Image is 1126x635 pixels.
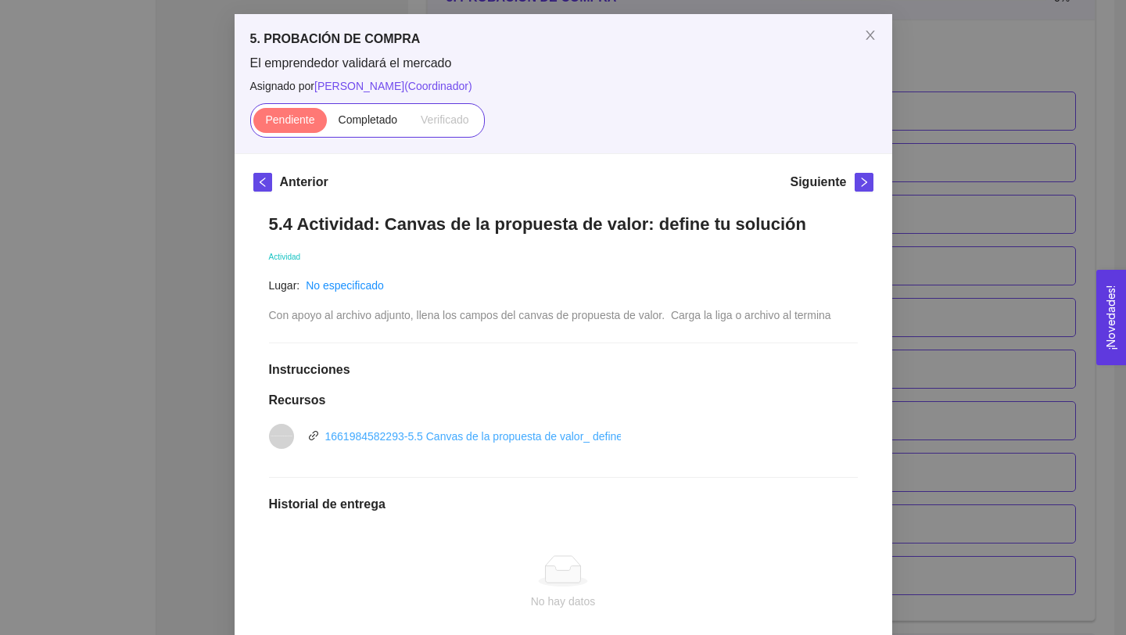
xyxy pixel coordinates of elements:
span: close [864,29,877,41]
h5: Siguiente [790,173,846,192]
div: No hay datos [281,593,845,610]
h1: 5.4 Actividad: Canvas de la propuesta de valor: define tu solución [269,213,858,235]
h1: Historial de entrega [269,497,858,512]
button: right [855,173,873,192]
span: [PERSON_NAME] ( Coordinador ) [314,80,472,92]
span: Actividad [269,253,301,261]
span: Verificado [421,113,468,126]
span: left [254,177,271,188]
span: Pendiente [265,113,314,126]
h5: Anterior [280,173,328,192]
h5: 5. PROBACIÓN DE COMPRA [250,30,877,48]
h1: Instrucciones [269,362,858,378]
button: Open Feedback Widget [1096,270,1126,365]
button: Close [848,14,892,58]
span: Con apoyo al archivo adjunto, llena los campos del canvas de propuesta de valor. Carga la liga o ... [269,309,831,321]
span: Asignado por [250,77,877,95]
span: Completado [339,113,398,126]
h1: Recursos [269,393,858,408]
article: Lugar: [269,277,300,294]
a: No especificado [306,279,384,292]
span: link [308,430,319,441]
span: El emprendedor validará el mercado [250,55,877,72]
button: left [253,173,272,192]
a: 1661984582293-5.5 Canvas de la propuesta de valor_ define tu solución.pptx [325,430,702,443]
span: right [855,177,873,188]
span: vnd.openxmlformats-officedocument.presentationml.presentation [270,435,292,436]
